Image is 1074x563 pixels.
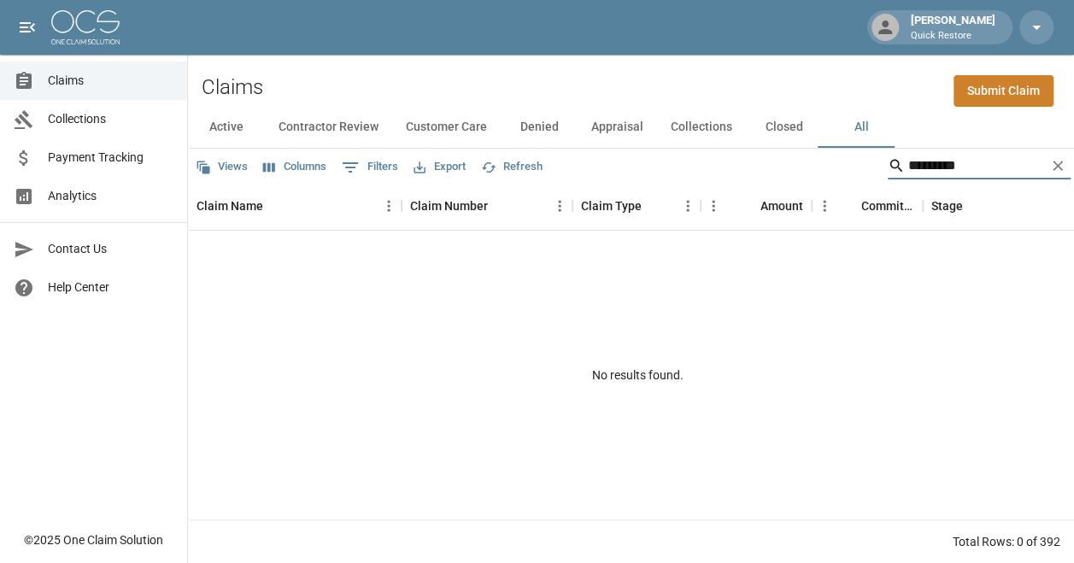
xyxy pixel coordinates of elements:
[888,152,1071,183] div: Search
[202,75,263,100] h2: Claims
[410,182,488,230] div: Claim Number
[48,187,173,205] span: Analytics
[265,107,392,148] button: Contractor Review
[409,154,470,180] button: Export
[861,182,914,230] div: Committed Amount
[188,182,402,230] div: Claim Name
[737,194,760,218] button: Sort
[657,107,746,148] button: Collections
[376,193,402,219] button: Menu
[812,193,837,219] button: Menu
[904,12,1002,43] div: [PERSON_NAME]
[642,194,666,218] button: Sort
[48,279,173,296] span: Help Center
[931,182,963,230] div: Stage
[911,29,995,44] p: Quick Restore
[51,10,120,44] img: ocs-logo-white-transparent.png
[477,154,547,180] button: Refresh
[10,10,44,44] button: open drawer
[581,182,642,230] div: Claim Type
[547,193,572,219] button: Menu
[701,182,812,230] div: Amount
[488,194,512,218] button: Sort
[197,182,263,230] div: Claim Name
[812,182,923,230] div: Committed Amount
[191,154,252,180] button: Views
[760,182,803,230] div: Amount
[188,107,265,148] button: Active
[572,182,701,230] div: Claim Type
[746,107,823,148] button: Closed
[823,107,900,148] button: All
[963,194,987,218] button: Sort
[837,194,861,218] button: Sort
[48,110,173,128] span: Collections
[392,107,501,148] button: Customer Care
[1045,153,1071,179] button: Clear
[48,240,173,258] span: Contact Us
[259,154,331,180] button: Select columns
[48,72,173,90] span: Claims
[701,193,726,219] button: Menu
[402,182,572,230] div: Claim Number
[675,193,701,219] button: Menu
[578,107,657,148] button: Appraisal
[954,75,1053,107] a: Submit Claim
[337,154,402,181] button: Show filters
[501,107,578,148] button: Denied
[263,194,287,218] button: Sort
[24,531,163,548] div: © 2025 One Claim Solution
[188,107,1074,148] div: dynamic tabs
[48,149,173,167] span: Payment Tracking
[953,533,1060,550] div: Total Rows: 0 of 392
